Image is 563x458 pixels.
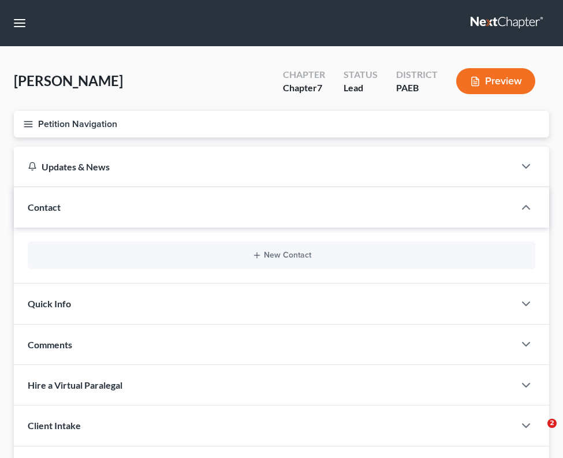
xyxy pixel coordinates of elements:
div: Chapter [283,68,325,81]
button: New Contact [37,251,526,260]
iframe: Intercom live chat [524,419,551,446]
button: Petition Navigation [14,111,549,137]
span: Contact [28,202,61,213]
div: Chapter [283,81,325,95]
span: [PERSON_NAME] [14,72,123,89]
span: Hire a Virtual Paralegal [28,379,122,390]
div: Updates & News [28,161,501,173]
div: Lead [344,81,378,95]
div: District [396,68,438,81]
div: PAEB [396,81,438,95]
span: Client Intake [28,420,81,431]
span: Quick Info [28,298,71,309]
button: Preview [456,68,535,94]
span: 2 [547,419,557,428]
span: Comments [28,339,72,350]
span: 7 [317,82,322,93]
div: Status [344,68,378,81]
